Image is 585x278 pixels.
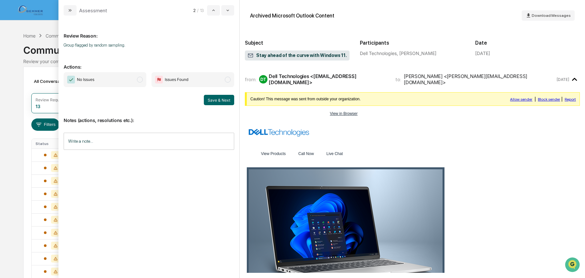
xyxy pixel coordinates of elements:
[298,151,314,156] a: Call Now
[259,75,267,83] div: DT
[47,133,52,138] div: 🗄️
[510,97,532,102] a: Allow sender
[46,160,78,165] a: Powered byPylon
[64,110,234,123] p: Notes (actions, resolutions etc.):
[250,13,334,19] div: Archived Microsoft Outlook Content
[64,56,234,70] p: Actions:
[564,257,582,274] iframe: Open customer support
[13,88,18,94] img: 1746055101610-c473b297-6a78-478c-a979-82029cc54cd1
[13,145,41,151] span: Data Lookup
[155,76,163,83] img: Flag
[165,76,188,83] span: Issues Found
[197,8,206,13] span: / 13
[565,97,576,102] a: Report
[54,88,56,93] span: •
[44,130,83,141] a: 🗄️Attestations
[79,7,107,14] div: Assessment
[20,88,52,93] span: [PERSON_NAME]
[247,52,347,59] span: Stay ahead of the curve with Windows 11.​​
[245,76,256,83] span: from:
[532,13,571,18] span: Download Messages
[6,145,12,150] div: 🔎
[6,99,17,110] img: Jack Rasmussen
[538,97,560,102] a: Block sender
[6,72,43,77] div: Past conversations
[32,139,72,149] th: Status
[77,76,94,83] span: No Issues
[475,40,580,46] h2: Date
[57,106,70,111] span: [DATE]
[269,73,388,85] div: Dell Technologies <[EMAIL_ADDRESS][DOMAIN_NAME]>
[475,50,490,56] div: [DATE]
[14,50,25,61] img: 4531339965365_218c74b014194aa58b9b_72.jpg
[260,111,427,116] a: View in Browser
[13,106,18,111] img: 1746055101610-c473b297-6a78-478c-a979-82029cc54cd1
[64,25,234,39] p: Review Reason:
[31,118,59,131] button: Filters
[46,33,98,39] div: Communications Archive
[249,129,416,137] a: Dell Technologies Logo
[31,76,80,86] div: All Conversations
[13,132,42,139] span: Preclearance
[67,76,75,83] img: Checkmark
[64,161,78,165] span: Pylon
[29,56,89,61] div: We're available if you need us!
[522,10,575,21] button: Download Messages
[57,88,70,93] span: [DATE]
[261,151,286,156] a: View Products
[395,76,401,83] span: to:
[54,106,56,111] span: •
[404,73,555,85] div: [PERSON_NAME] <[PERSON_NAME][EMAIL_ADDRESS][DOMAIN_NAME]>
[360,50,465,56] div: Dell Technologies, [PERSON_NAME]
[64,43,234,48] p: Group flagged by random sampling.
[23,39,561,56] div: Communications Archive
[23,33,36,39] div: Home
[6,82,17,92] img: Jack Rasmussen
[249,129,309,137] img: Dell Technologies Logo
[360,40,465,46] h2: Participants
[557,77,569,82] time: Tuesday, September 9, 2025 at 8:29:39 AM
[36,104,40,109] div: 13
[250,96,478,102] td: Caution! This message was sent from outside your organization.
[193,8,196,13] span: 2
[4,130,44,141] a: 🖐️Preclearance
[327,151,343,156] a: Live Chat
[100,71,118,78] button: See all
[535,96,536,102] span: |
[245,40,350,46] h2: Subject
[4,142,43,154] a: 🔎Data Lookup
[36,97,67,102] div: Review Required
[204,95,234,105] button: Save & Next
[16,4,47,16] img: logo
[6,133,12,138] div: 🖐️
[6,14,118,24] p: How can we help?
[561,96,562,102] span: |
[53,132,80,139] span: Attestations
[29,50,106,56] div: Start new chat
[110,51,118,59] button: Start new chat
[6,50,18,61] img: 1746055101610-c473b297-6a78-478c-a979-82029cc54cd1
[20,106,52,111] span: [PERSON_NAME]
[23,59,561,64] div: Review your communication records across channels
